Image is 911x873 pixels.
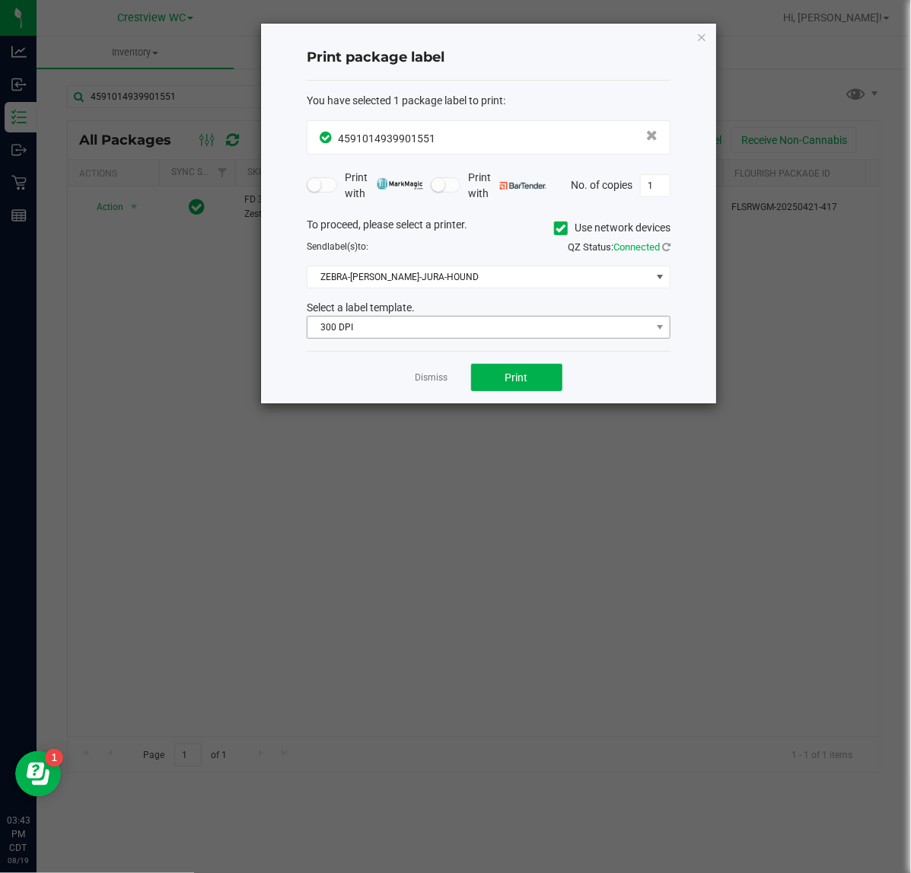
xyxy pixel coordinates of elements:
span: label(s) [327,241,358,252]
div: To proceed, please select a printer. [295,217,682,240]
div: : [307,93,671,109]
iframe: Resource center [15,751,61,797]
button: Print [471,364,562,391]
label: Use network devices [554,220,671,236]
span: Connected [613,241,660,253]
img: mark_magic_cybra.png [377,178,423,190]
span: Print with [468,170,546,202]
span: Send to: [307,241,368,252]
iframe: Resource center unread badge [45,749,63,767]
h4: Print package label [307,48,671,68]
span: 300 DPI [307,317,651,338]
span: Print with [345,170,423,202]
span: In Sync [320,129,334,145]
span: You have selected 1 package label to print [307,94,503,107]
img: bartender.png [500,182,546,190]
span: QZ Status: [568,241,671,253]
span: Print [505,371,528,384]
span: ZEBRA-[PERSON_NAME]-JURA-HOUND [307,266,651,288]
span: 4591014939901551 [338,132,435,145]
a: Dismiss [416,371,448,384]
span: No. of copies [571,178,632,190]
div: Select a label template. [295,300,682,316]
